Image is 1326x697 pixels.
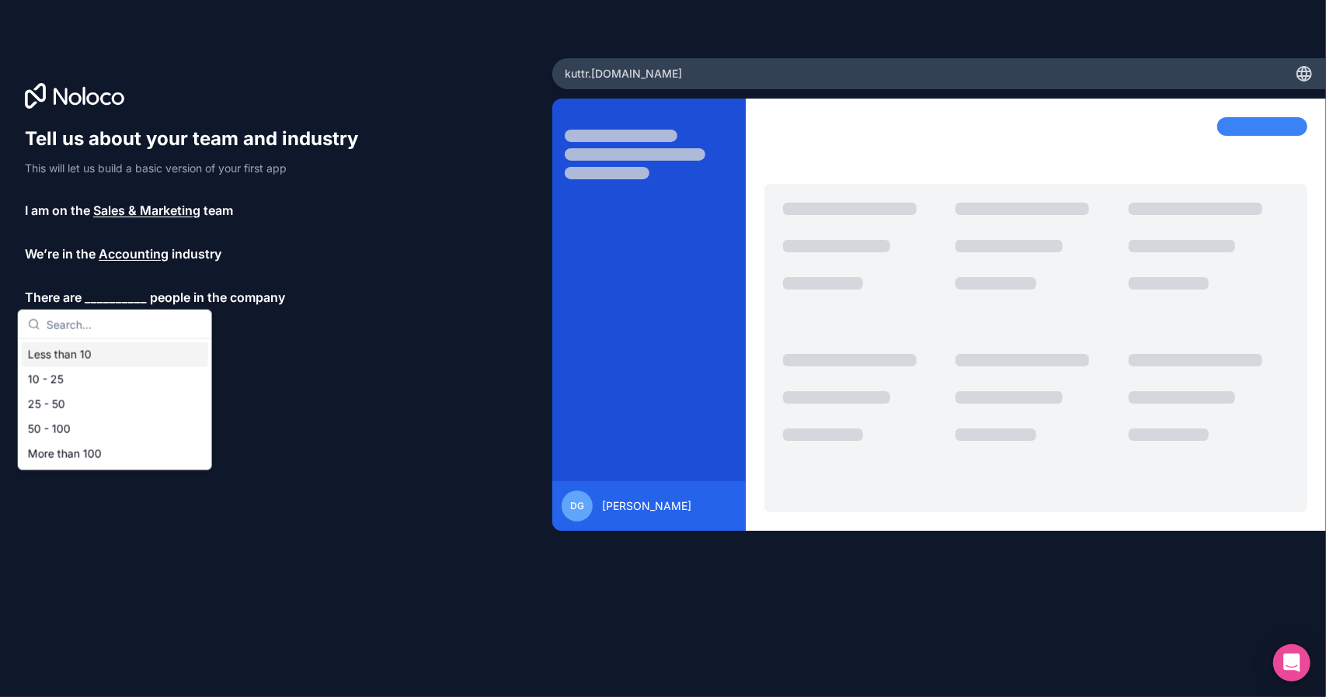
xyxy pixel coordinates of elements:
[22,392,208,417] div: 25 - 50
[99,244,169,263] span: Accounting
[570,500,584,512] span: DG
[22,367,208,392] div: 10 - 25
[22,417,208,442] div: 50 - 100
[22,442,208,466] div: More than 100
[172,244,221,263] span: industry
[25,201,90,220] span: I am on the
[25,127,373,151] h1: Tell us about your team and industry
[25,161,373,176] p: This will let us build a basic version of your first app
[93,201,200,220] span: Sales & Marketing
[25,288,82,307] span: There are
[47,310,202,338] input: Search...
[25,244,96,263] span: We’re in the
[19,339,211,470] div: Suggestions
[602,498,691,514] span: [PERSON_NAME]
[565,66,682,81] span: kuttr .[DOMAIN_NAME]
[22,342,208,367] div: Less than 10
[85,288,147,307] span: __________
[150,288,285,307] span: people in the company
[204,201,233,220] span: team
[1273,644,1310,681] div: Open Intercom Messenger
